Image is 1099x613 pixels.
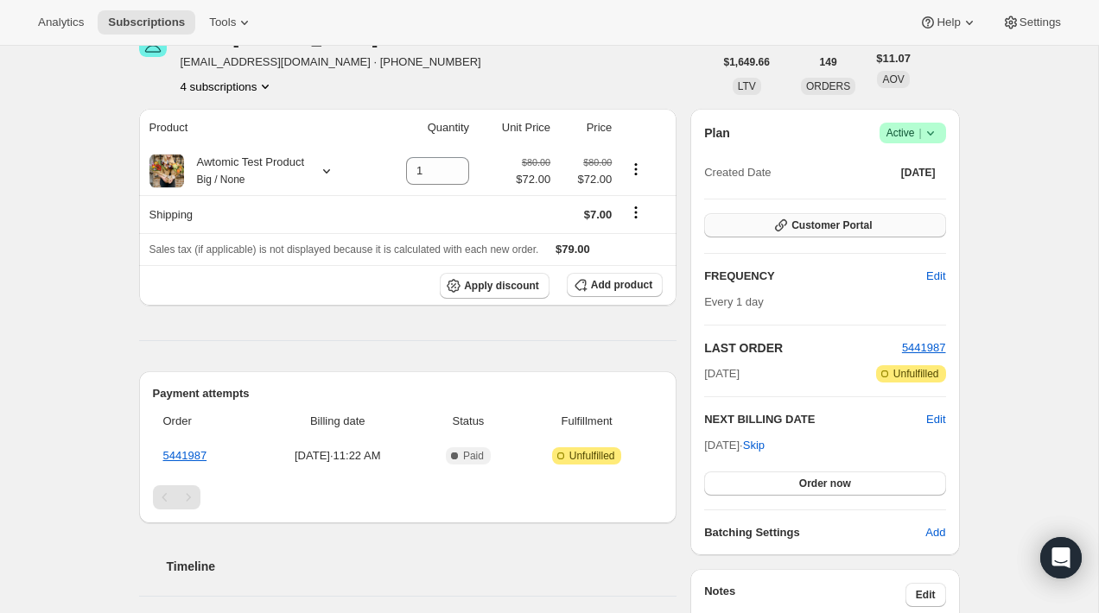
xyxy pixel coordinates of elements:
span: [DATE] · [704,439,765,452]
nav: Pagination [153,485,664,509]
button: Tools [199,10,264,35]
span: Status [426,413,511,430]
span: $72.00 [561,171,612,188]
span: Settings [1020,16,1061,29]
button: Product actions [181,78,275,95]
h2: LAST ORDER [704,339,902,357]
h3: Notes [704,583,905,607]
span: AOV [882,73,904,85]
button: Add [915,519,956,547]
span: Billing date [260,413,416,430]
button: Add product [567,273,663,297]
h2: Payment attempts [153,385,664,402]
th: Shipping [139,195,374,233]
button: Customer Portal [704,213,945,237]
span: Unfulfilled [893,367,939,381]
span: $7.00 [584,208,613,221]
button: Edit [916,262,956,290]
span: ORDERS [806,80,850,92]
th: Product [139,109,374,147]
button: Analytics [28,10,94,35]
span: [DATE] [704,365,740,382]
div: Awtomic Test Product [184,154,305,188]
span: | [918,126,921,140]
span: Paid [463,449,484,463]
button: Subscriptions [98,10,195,35]
button: 149 [810,50,848,74]
small: $80.00 [583,157,612,167]
button: [DATE] [891,161,946,185]
button: Shipping actions [622,203,650,222]
span: $11.07 [876,50,911,67]
span: Unfulfilled [569,449,615,463]
span: Sales tax (if applicable) is not displayed because it is calculated with each new order. [149,243,539,256]
h2: NEXT BILLING DATE [704,411,926,428]
small: $80.00 [522,157,550,167]
span: Apply discount [464,279,539,293]
span: Every 1 day [704,295,764,308]
button: Help [909,10,988,35]
small: Big / None [197,174,245,186]
span: Customer Portal [791,218,872,232]
span: Order now [799,477,851,490]
span: Created Date [704,164,771,181]
span: LTV [738,80,756,92]
th: Unit Price [474,109,556,147]
span: Fulfillment [521,413,652,430]
button: Skip [733,432,775,459]
div: Open Intercom Messenger [1040,537,1082,578]
span: Edit [926,268,945,285]
span: 149 [820,55,837,69]
span: [DATE] [901,166,936,180]
span: Help [937,16,960,29]
span: Add product [591,278,652,292]
span: Analytics [38,16,84,29]
span: Edit [916,588,936,602]
span: Subscriptions [108,16,185,29]
button: Edit [926,411,945,428]
span: $79.00 [556,243,590,256]
span: $72.00 [516,171,550,188]
th: Order [153,402,255,440]
span: $1,649.66 [724,55,770,69]
h6: Batching Settings [704,524,925,541]
button: Settings [992,10,1071,35]
a: 5441987 [163,449,207,462]
span: Tools [209,16,236,29]
div: Collin [PERSON_NAME] [181,29,399,47]
th: Price [556,109,617,147]
span: Add [925,524,945,541]
span: [EMAIL_ADDRESS][DOMAIN_NAME] · [PHONE_NUMBER] [181,54,481,71]
th: Quantity [373,109,474,147]
button: 5441987 [902,339,946,357]
span: Active [886,124,939,142]
button: Apply discount [440,273,549,299]
button: $1,649.66 [714,50,780,74]
button: Order now [704,471,945,496]
span: [DATE] · 11:22 AM [260,447,416,464]
span: Skip [743,437,765,454]
h2: Timeline [167,558,677,575]
h2: Plan [704,124,730,142]
button: Product actions [622,160,650,179]
img: product img [149,155,184,187]
h2: FREQUENCY [704,268,926,285]
a: 5441987 [902,341,946,354]
button: Edit [905,583,946,607]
